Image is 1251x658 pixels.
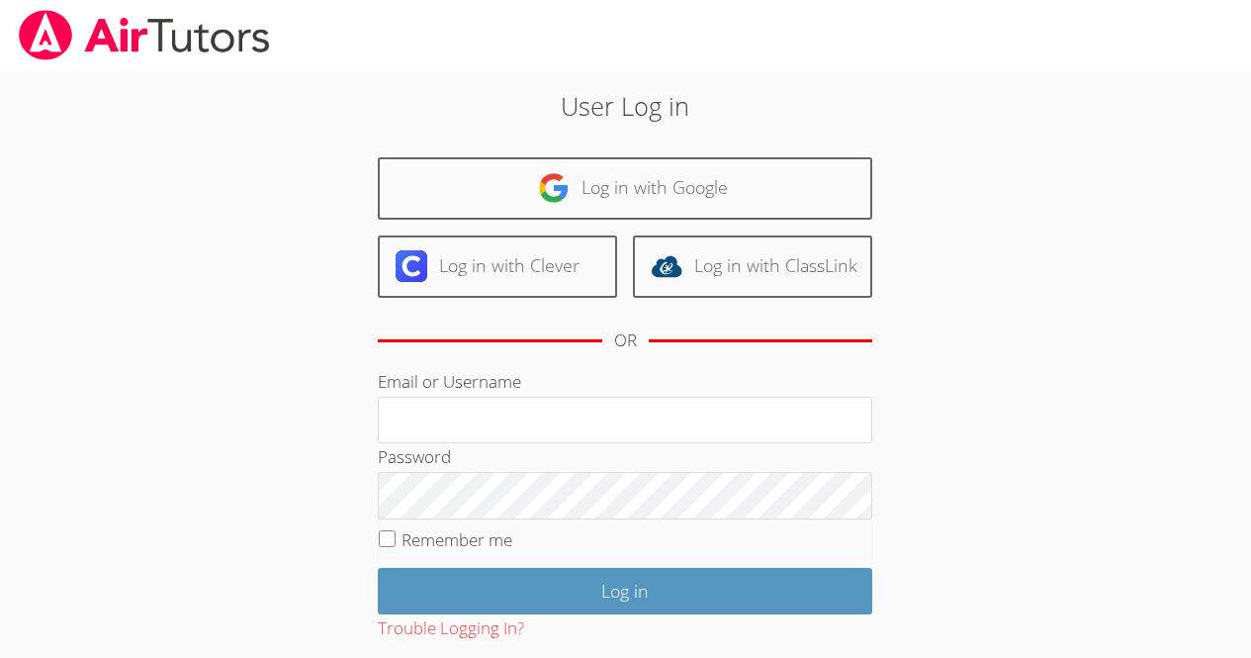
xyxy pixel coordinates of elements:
div: OR [614,327,637,355]
input: Log in [378,568,872,614]
label: Email or Username [378,370,521,393]
a: Log in with Clever [378,235,617,298]
h2: User Log in [288,87,963,125]
img: airtutors_banner-c4298cdbf04f3fff15de1276eac7730deb9818008684d7c2e4769d2f7ddbe033.png [17,10,272,60]
label: Remember me [402,528,512,551]
img: classlink-logo-d6bb404cc1216ec64c9a2012d9dc4662098be43eaf13dc465df04b49fa7ab582.svg [651,250,682,282]
img: google-logo-50288ca7cdecda66e5e0955fdab243c47b7ad437acaf1139b6f446037453330a.svg [538,172,570,204]
button: Trouble Logging In? [378,614,524,643]
label: Password [378,445,451,468]
a: Log in with Google [378,157,872,220]
a: Log in with ClassLink [633,235,872,298]
img: clever-logo-6eab21bc6e7a338710f1a6ff85c0baf02591cd810cc4098c63d3a4b26e2feb20.svg [396,250,427,282]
